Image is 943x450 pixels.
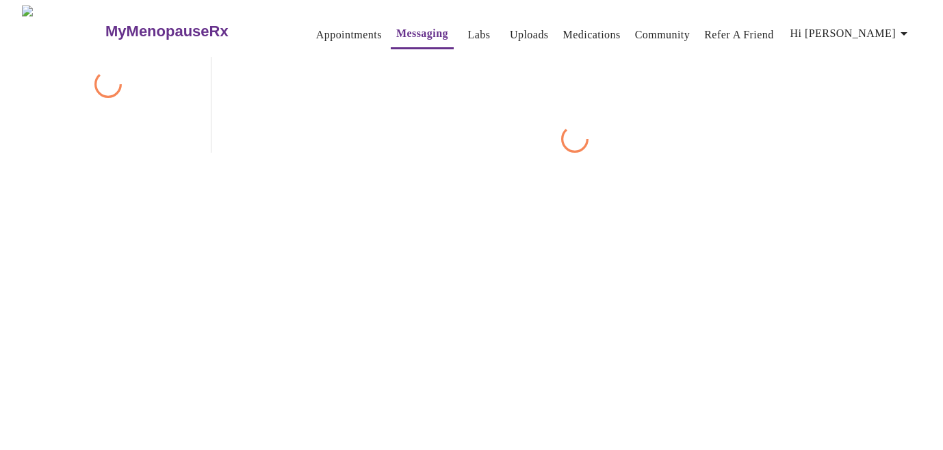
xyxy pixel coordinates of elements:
a: Medications [563,25,621,45]
button: Community [630,21,696,49]
button: Messaging [391,20,454,49]
a: MyMenopauseRx [104,8,283,55]
button: Appointments [311,21,387,49]
h3: MyMenopauseRx [105,23,229,40]
a: Community [635,25,690,45]
a: Refer a Friend [704,25,774,45]
a: Uploads [510,25,549,45]
a: Labs [468,25,491,45]
button: Medications [558,21,626,49]
button: Refer a Friend [699,21,779,49]
button: Labs [457,21,501,49]
a: Appointments [316,25,382,45]
span: Hi [PERSON_NAME] [790,24,912,43]
button: Hi [PERSON_NAME] [785,20,918,47]
img: MyMenopauseRx Logo [22,5,104,57]
a: Messaging [396,24,448,43]
button: Uploads [504,21,554,49]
